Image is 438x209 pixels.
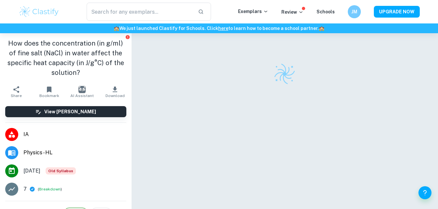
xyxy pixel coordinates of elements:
[33,83,66,101] button: Bookmark
[125,35,130,39] button: Report issue
[99,83,132,101] button: Download
[319,26,324,31] span: 🏫
[1,25,437,32] h6: We just launched Clastify for Schools. Click to learn how to become a school partner.
[218,26,228,31] a: here
[106,93,125,98] span: Download
[23,185,27,193] p: 7
[114,26,119,31] span: 🏫
[39,93,59,98] span: Bookmark
[281,8,304,16] p: Review
[46,167,76,174] div: Starting from the May 2025 session, the Physics IA requirements have changed. It's OK to refer to...
[23,131,126,138] span: IA
[70,93,94,98] span: AI Assistant
[273,63,296,85] img: Clastify logo
[78,86,86,93] img: AI Assistant
[238,8,268,15] p: Exemplars
[11,93,22,98] span: Share
[5,38,126,77] h1: How does the concentration (in g/ml) of fine salt (NaCl) in water affect the specific heat capaci...
[87,3,193,21] input: Search for any exemplars...
[19,5,60,18] img: Clastify logo
[66,83,99,101] button: AI Assistant
[5,106,126,117] button: View [PERSON_NAME]
[44,108,96,115] h6: View [PERSON_NAME]
[374,6,420,18] button: UPGRADE NOW
[418,186,431,199] button: Help and Feedback
[348,5,361,18] button: JM
[38,186,62,192] span: ( )
[39,186,61,192] button: Breakdown
[46,167,76,174] span: Old Syllabus
[23,149,126,157] span: Physics - HL
[23,167,40,175] span: [DATE]
[317,9,335,14] a: Schools
[350,8,358,15] h6: JM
